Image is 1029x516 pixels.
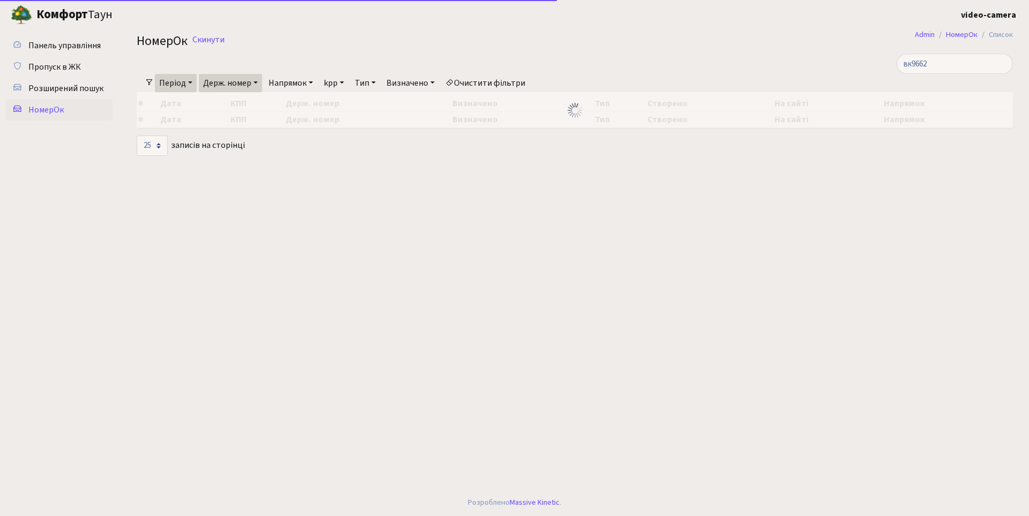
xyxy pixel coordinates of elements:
img: logo.png [11,4,32,26]
span: Розширений пошук [28,83,103,94]
span: Пропуск в ЖК [28,61,81,73]
a: Період [155,74,197,92]
label: записів на сторінці [137,136,245,156]
a: video-camera [961,9,1016,21]
a: Напрямок [264,74,317,92]
img: Обробка... [566,102,584,119]
span: Таун [36,6,113,24]
a: Massive Kinetic [510,497,560,508]
b: Комфорт [36,6,88,23]
div: Розроблено . [468,497,561,508]
span: НомерОк [28,104,64,116]
a: Розширений пошук [5,78,113,99]
input: Пошук... [897,54,1013,74]
a: Admin [915,29,935,40]
a: Держ. номер [199,74,262,92]
span: НомерОк [137,32,188,50]
button: Переключити навігацію [134,6,161,24]
select: записів на сторінці [137,136,168,156]
a: Очистити фільтри [441,74,530,92]
span: Панель управління [28,40,101,51]
a: НомерОк [946,29,978,40]
a: Панель управління [5,35,113,56]
a: НомерОк [5,99,113,121]
a: kpp [319,74,348,92]
a: Визначено [382,74,439,92]
a: Пропуск в ЖК [5,56,113,78]
li: Список [978,29,1013,41]
a: Скинути [192,35,225,45]
nav: breadcrumb [899,24,1029,46]
a: Тип [351,74,380,92]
